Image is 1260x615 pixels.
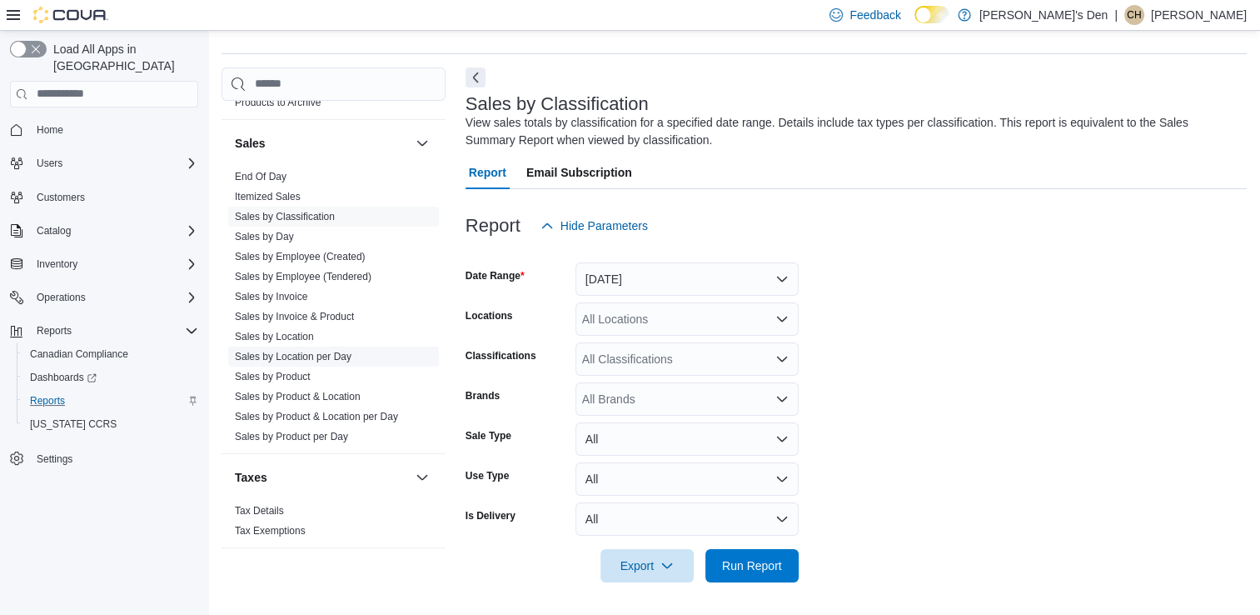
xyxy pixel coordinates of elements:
span: Canadian Compliance [23,344,198,364]
a: [US_STATE] CCRS [23,414,123,434]
span: Hide Parameters [560,217,648,234]
a: Dashboards [17,366,205,389]
button: Hide Parameters [534,209,655,242]
a: Canadian Compliance [23,344,135,364]
div: View sales totals by classification for a specified date range. Details include tax types per cla... [466,114,1238,149]
button: Reports [30,321,78,341]
img: Cova [33,7,108,23]
label: Brands [466,389,500,402]
span: Sales by Product & Location [235,390,361,403]
button: Run Report [705,549,799,582]
span: Washington CCRS [23,414,198,434]
button: Home [3,117,205,142]
a: Sales by Product & Location per Day [235,411,398,422]
a: Home [30,120,70,140]
span: Itemized Sales [235,190,301,203]
a: End Of Day [235,171,286,182]
p: [PERSON_NAME] [1151,5,1247,25]
label: Use Type [466,469,509,482]
button: Taxes [412,467,432,487]
a: Sales by Product [235,371,311,382]
button: Catalog [30,221,77,241]
span: Customers [37,191,85,204]
span: Sales by Product [235,370,311,383]
span: Home [37,123,63,137]
span: Products to Archive [235,96,321,109]
span: Email Subscription [526,156,632,189]
a: Settings [30,449,79,469]
button: Next [466,67,486,87]
span: Inventory [37,257,77,271]
span: Reports [37,324,72,337]
span: Catalog [30,221,198,241]
span: Sales by Location [235,330,314,343]
span: CH [1127,5,1141,25]
div: Taxes [222,501,446,547]
span: Reports [30,394,65,407]
label: Date Range [466,269,525,282]
button: Operations [3,286,205,309]
a: Sales by Day [235,231,294,242]
span: Report [469,156,506,189]
a: Sales by Product per Day [235,431,348,442]
a: Reports [23,391,72,411]
button: All [575,462,799,496]
button: Export [600,549,694,582]
span: Dashboards [23,367,198,387]
button: Reports [3,319,205,342]
input: Dark Mode [914,6,949,23]
span: Inventory [30,254,198,274]
h3: Report [466,216,520,236]
span: Export [610,549,684,582]
a: Sales by Classification [235,211,335,222]
span: Sales by Invoice [235,290,307,303]
button: Canadian Compliance [17,342,205,366]
span: Feedback [849,7,900,23]
span: Operations [30,287,198,307]
a: Sales by Location [235,331,314,342]
p: | [1114,5,1118,25]
button: Users [3,152,205,175]
span: Run Report [722,557,782,574]
a: Sales by Invoice & Product [235,311,354,322]
span: Dashboards [30,371,97,384]
span: Home [30,119,198,140]
span: Sales by Location per Day [235,350,351,363]
span: Operations [37,291,86,304]
a: Sales by Invoice [235,291,307,302]
span: Load All Apps in [GEOGRAPHIC_DATA] [47,41,198,74]
label: Locations [466,309,513,322]
span: Sales by Employee (Tendered) [235,270,371,283]
span: Reports [30,321,198,341]
span: [US_STATE] CCRS [30,417,117,431]
a: Tax Exemptions [235,525,306,537]
button: Reports [17,389,205,412]
span: Settings [37,452,72,466]
span: Sales by Day [235,230,294,243]
p: [PERSON_NAME]'s Den [979,5,1108,25]
button: Settings [3,446,205,470]
span: Settings [30,447,198,468]
button: Taxes [235,469,409,486]
button: All [575,502,799,536]
label: Sale Type [466,429,511,442]
button: All [575,422,799,456]
span: Users [30,153,198,173]
a: Dashboards [23,367,103,387]
span: End Of Day [235,170,286,183]
h3: Taxes [235,469,267,486]
button: Users [30,153,69,173]
button: Operations [30,287,92,307]
span: Tax Details [235,504,284,517]
h3: Sales by Classification [466,94,649,114]
a: Sales by Location per Day [235,351,351,362]
button: Open list of options [775,312,789,326]
span: Sales by Employee (Created) [235,250,366,263]
div: Sales [222,167,446,453]
button: [US_STATE] CCRS [17,412,205,436]
button: Sales [412,133,432,153]
label: Classifications [466,349,536,362]
a: Products to Archive [235,97,321,108]
a: Sales by Product & Location [235,391,361,402]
